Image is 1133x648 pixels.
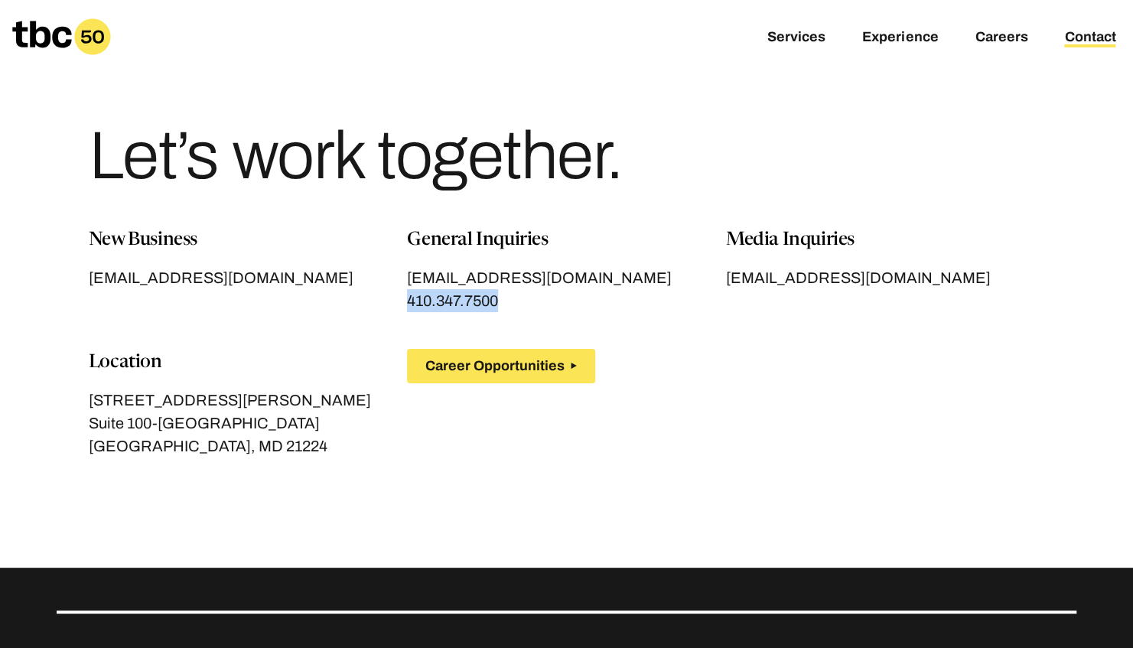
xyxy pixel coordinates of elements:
span: [EMAIL_ADDRESS][DOMAIN_NAME] [726,269,991,289]
p: Location [89,349,408,376]
p: Media Inquiries [726,226,1045,254]
p: [GEOGRAPHIC_DATA], MD 21224 [89,435,408,458]
p: General Inquiries [407,226,726,254]
h1: Let’s work together. [89,122,623,190]
a: Services [767,29,825,47]
a: Homepage [12,18,111,55]
span: [EMAIL_ADDRESS][DOMAIN_NAME] [407,269,672,289]
p: Suite 100-[GEOGRAPHIC_DATA] [89,412,408,435]
p: New Business [89,226,408,254]
a: Experience [862,29,938,47]
span: 410.347.7500 [407,292,498,312]
a: [EMAIL_ADDRESS][DOMAIN_NAME] [726,266,1045,289]
button: Career Opportunities [407,349,595,383]
a: Contact [1064,29,1115,47]
a: Careers [975,29,1027,47]
span: [EMAIL_ADDRESS][DOMAIN_NAME] [89,269,353,289]
p: [STREET_ADDRESS][PERSON_NAME] [89,389,408,412]
span: Career Opportunities [425,358,565,374]
a: 410.347.7500 [407,289,498,312]
a: [EMAIL_ADDRESS][DOMAIN_NAME] [407,266,726,289]
a: [EMAIL_ADDRESS][DOMAIN_NAME] [89,266,408,289]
